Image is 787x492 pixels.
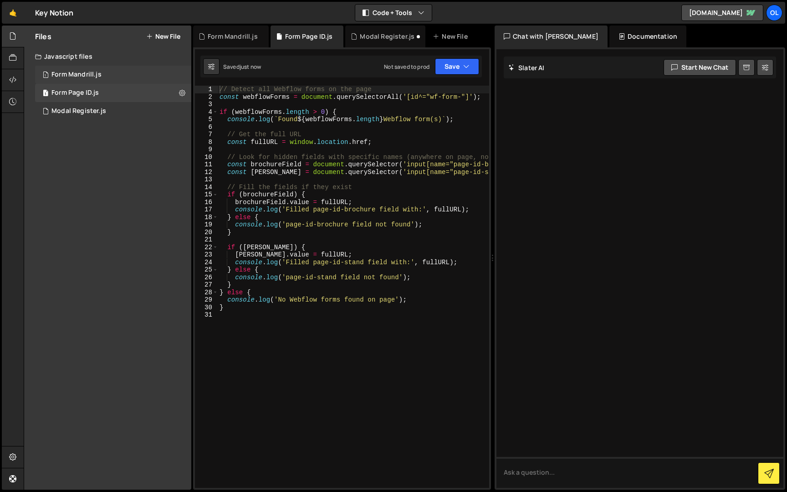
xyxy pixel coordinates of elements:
a: Ol [766,5,782,21]
div: 10 [195,154,218,161]
div: 20 [195,229,218,236]
div: 11 [195,161,218,169]
div: 4 [195,108,218,116]
div: 1 [195,86,218,93]
div: 19 [195,221,218,229]
div: 14 [195,184,218,191]
span: 1 [43,90,48,97]
div: 22 [195,244,218,251]
div: Chat with [PERSON_NAME] [495,26,608,47]
div: Modal Register.js [51,107,106,115]
h2: Slater AI [508,63,545,72]
div: 18 [195,214,218,221]
div: Javascript files [24,47,191,66]
div: Saved [223,63,261,71]
div: Form Page ID.js [285,32,332,41]
button: New File [146,33,180,40]
div: 21 [195,236,218,244]
h2: Files [35,31,51,41]
div: Not saved to prod [384,63,429,71]
div: Form Mandrill.js [51,71,102,79]
div: 16309/46014.js [35,66,191,84]
div: 23 [195,251,218,259]
div: New File [433,32,471,41]
div: 26 [195,274,218,282]
div: 28 [195,289,218,297]
div: 31 [195,311,218,319]
div: 29 [195,296,218,304]
div: 16309/44079.js [35,102,191,120]
div: Form Mandrill.js [208,32,258,41]
a: 🤙 [2,2,24,24]
div: Key Notion [35,7,74,18]
button: Start new chat [664,59,736,76]
div: 9 [195,146,218,154]
a: [DOMAIN_NAME] [681,5,763,21]
div: 8 [195,138,218,146]
div: 7 [195,131,218,138]
div: 12 [195,169,218,176]
div: 6 [195,123,218,131]
div: 27 [195,281,218,289]
div: 5 [195,116,218,123]
div: 15 [195,191,218,199]
div: Modal Register.js [360,32,414,41]
div: 2 [195,93,218,101]
div: 3 [195,101,218,108]
div: 30 [195,304,218,312]
div: 13 [195,176,218,184]
div: 16 [195,199,218,206]
button: Code + Tools [355,5,432,21]
div: 16309/46011.js [35,84,191,102]
div: just now [240,63,261,71]
div: Form Page ID.js [51,89,99,97]
div: Documentation [609,26,686,47]
div: 24 [195,259,218,266]
button: Save [435,58,479,75]
div: 17 [195,206,218,214]
span: 1 [43,72,48,79]
div: 25 [195,266,218,274]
